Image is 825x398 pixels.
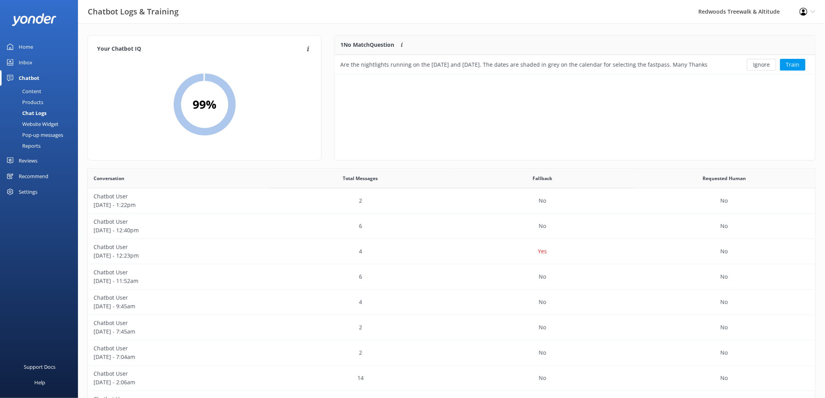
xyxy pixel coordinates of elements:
[94,192,264,201] p: Chatbot User
[19,55,32,70] div: Inbox
[94,378,264,387] p: [DATE] - 2:06am
[19,153,37,168] div: Reviews
[780,59,806,71] button: Train
[5,97,43,108] div: Products
[94,243,264,251] p: Chatbot User
[539,272,546,281] p: No
[88,239,815,264] div: row
[94,294,264,302] p: Chatbot User
[88,188,815,214] div: row
[747,59,776,71] button: Ignore
[5,86,41,97] div: Content
[94,302,264,311] p: [DATE] - 9:45am
[359,298,362,306] p: 4
[343,175,378,182] span: Total Messages
[5,129,63,140] div: Pop-up messages
[359,196,362,205] p: 2
[340,41,394,49] p: 1 No Match Question
[538,247,547,256] p: Yes
[359,222,362,230] p: 6
[19,70,39,86] div: Chatbot
[5,97,78,108] a: Products
[88,264,815,290] div: row
[19,184,37,200] div: Settings
[24,359,56,375] div: Support Docs
[359,323,362,332] p: 2
[94,319,264,327] p: Chatbot User
[533,175,552,182] span: Fallback
[539,374,546,382] p: No
[539,222,546,230] p: No
[88,5,179,18] h3: Chatbot Logs & Training
[94,277,264,285] p: [DATE] - 11:52am
[34,375,45,390] div: Help
[359,247,362,256] p: 4
[94,353,264,361] p: [DATE] - 7:04am
[5,108,78,119] a: Chat Logs
[94,201,264,209] p: [DATE] - 1:22pm
[12,13,57,26] img: yonder-white-logo.png
[5,86,78,97] a: Content
[88,214,815,239] div: row
[539,323,546,332] p: No
[88,366,815,391] div: row
[335,55,815,74] div: row
[19,168,48,184] div: Recommend
[193,95,216,114] h2: 99 %
[721,272,728,281] p: No
[359,348,362,357] p: 2
[539,298,546,306] p: No
[5,119,78,129] a: Website Widget
[721,298,728,306] p: No
[94,226,264,235] p: [DATE] - 12:40pm
[5,140,41,151] div: Reports
[539,348,546,357] p: No
[88,340,815,366] div: row
[94,218,264,226] p: Chatbot User
[94,344,264,353] p: Chatbot User
[358,374,364,382] p: 14
[88,315,815,340] div: row
[88,290,815,315] div: row
[340,60,708,69] div: Are the nightlights running on the [DATE] and [DATE]. The dates are shaded in grey on the calenda...
[721,348,728,357] p: No
[5,140,78,151] a: Reports
[5,108,46,119] div: Chat Logs
[335,55,815,74] div: grid
[721,374,728,382] p: No
[94,175,124,182] span: Conversation
[703,175,746,182] span: Requested Human
[94,327,264,336] p: [DATE] - 7:45am
[5,119,58,129] div: Website Widget
[94,251,264,260] p: [DATE] - 12:23pm
[94,370,264,378] p: Chatbot User
[721,196,728,205] p: No
[721,323,728,332] p: No
[539,196,546,205] p: No
[359,272,362,281] p: 6
[94,268,264,277] p: Chatbot User
[721,222,728,230] p: No
[97,45,305,53] h4: Your Chatbot IQ
[19,39,33,55] div: Home
[721,247,728,256] p: No
[5,129,78,140] a: Pop-up messages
